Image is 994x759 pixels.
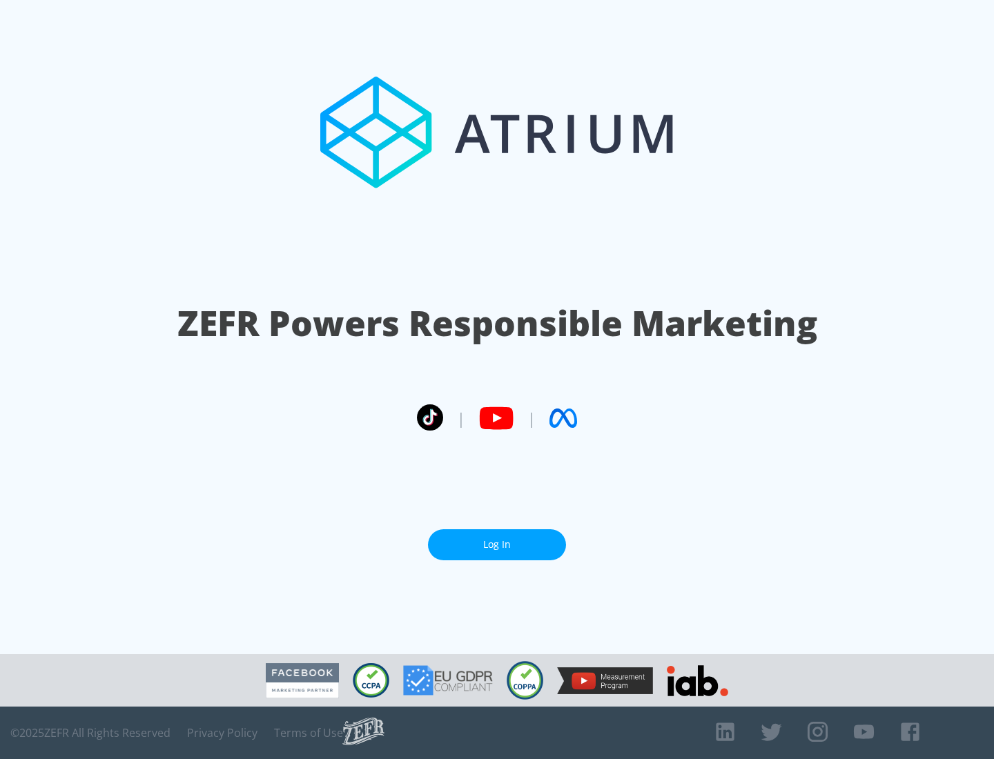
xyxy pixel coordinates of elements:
img: Facebook Marketing Partner [266,663,339,698]
img: GDPR Compliant [403,665,493,696]
img: YouTube Measurement Program [557,667,653,694]
img: COPPA Compliant [507,661,543,700]
span: | [457,408,465,428]
a: Terms of Use [274,726,343,740]
a: Privacy Policy [187,726,257,740]
h1: ZEFR Powers Responsible Marketing [177,299,817,347]
span: © 2025 ZEFR All Rights Reserved [10,726,170,740]
img: IAB [667,665,728,696]
img: CCPA Compliant [353,663,389,698]
span: | [527,408,536,428]
a: Log In [428,529,566,560]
